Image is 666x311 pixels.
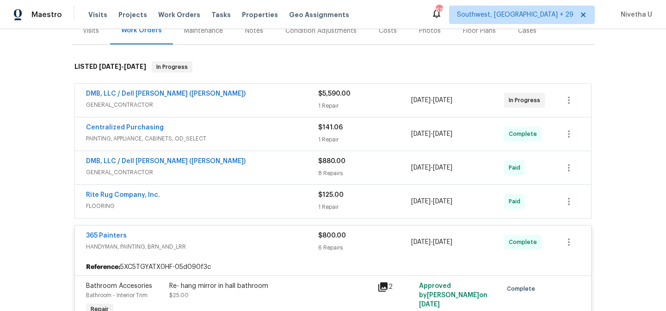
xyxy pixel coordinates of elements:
[411,165,431,171] span: [DATE]
[377,281,413,293] div: 2
[509,163,524,172] span: Paid
[509,96,544,105] span: In Progress
[433,165,452,171] span: [DATE]
[507,284,539,293] span: Complete
[318,169,411,178] div: 8 Repairs
[242,10,278,19] span: Properties
[86,262,120,272] b: Reference:
[411,129,452,139] span: -
[88,10,107,19] span: Visits
[617,10,652,19] span: Nivetha U
[211,12,231,18] span: Tasks
[86,158,246,165] a: DMB, LLC / Dell [PERSON_NAME] ([PERSON_NAME])
[463,26,496,36] div: Floor Plans
[411,238,452,247] span: -
[433,239,452,245] span: [DATE]
[318,243,411,252] div: 6 Repairs
[411,197,452,206] span: -
[86,134,318,143] span: PAINTING, APPLIANCE, CABINETS, OD_SELECT
[74,61,146,73] h6: LISTED
[158,10,200,19] span: Work Orders
[411,239,431,245] span: [DATE]
[72,52,594,82] div: LISTED [DATE]-[DATE]In Progress
[118,10,147,19] span: Projects
[433,198,452,205] span: [DATE]
[99,63,121,70] span: [DATE]
[419,283,487,308] span: Approved by [PERSON_NAME] on
[184,26,223,36] div: Maintenance
[318,91,351,97] span: $5,590.00
[318,202,411,212] div: 1 Repair
[169,281,372,291] div: Re- hang mirror in hall bathroom
[379,26,397,36] div: Costs
[411,96,452,105] span: -
[419,26,441,36] div: Photos
[121,26,162,35] div: Work Orders
[433,97,452,104] span: [DATE]
[411,198,431,205] span: [DATE]
[31,10,62,19] span: Maestro
[509,197,524,206] span: Paid
[86,168,318,177] span: GENERAL_CONTRACTOR
[245,26,263,36] div: Notes
[411,163,452,172] span: -
[99,63,146,70] span: -
[169,293,189,298] span: $25.00
[318,101,411,110] div: 1 Repair
[433,131,452,137] span: [DATE]
[86,91,246,97] a: DMB, LLC / Dell [PERSON_NAME] ([PERSON_NAME])
[86,232,127,239] a: 365 Painters
[285,26,357,36] div: Condition Adjustments
[86,201,318,211] span: FLOORING
[457,10,573,19] span: Southwest, [GEOGRAPHIC_DATA] + 29
[318,232,346,239] span: $800.00
[75,259,591,275] div: 5XC5TGYATX0HF-05d090f3c
[411,97,431,104] span: [DATE]
[86,283,152,289] span: Bathroom Accesories
[86,293,148,298] span: Bathroom - Interior Trim
[509,238,541,247] span: Complete
[318,158,345,165] span: $880.00
[419,301,440,308] span: [DATE]
[153,62,191,72] span: In Progress
[318,135,411,144] div: 1 Repair
[318,124,343,131] span: $141.06
[436,6,442,15] div: 615
[411,131,431,137] span: [DATE]
[509,129,541,139] span: Complete
[289,10,349,19] span: Geo Assignments
[86,192,160,198] a: Rite Rug Company, Inc.
[518,26,536,36] div: Cases
[86,124,164,131] a: Centralized Purchasing
[318,192,344,198] span: $125.00
[86,242,318,251] span: HANDYMAN, PAINTING, BRN_AND_LRR
[86,100,318,110] span: GENERAL_CONTRACTOR
[124,63,146,70] span: [DATE]
[83,26,99,36] div: Visits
